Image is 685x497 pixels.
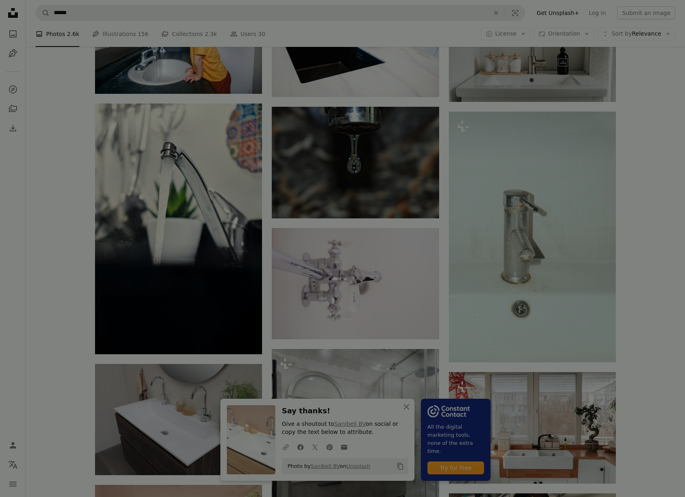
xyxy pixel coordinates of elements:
[481,27,531,40] button: License
[272,159,439,166] a: water dripping from faucet
[95,104,262,354] img: silver fork on white ceramic bowl
[95,225,262,232] a: silver fork on white ceramic bowl
[138,30,149,38] span: 156
[95,364,262,475] img: stainless steel faucet on white ceramic sink
[449,424,616,431] a: a kitchen with a white sink and wooden counter tops
[282,405,408,417] h3: Say thanks!
[611,30,632,37] span: Sort by
[5,26,21,42] a: Photos
[449,42,616,50] a: a bathroom sink with a soap dispenser next to it
[505,5,525,21] button: Visual search
[597,27,675,40] button: Sort byRelevance
[449,233,616,241] a: A faucet that is sitting on a sink
[427,461,484,474] div: Try for Free
[92,21,148,47] a: Illustrations 156
[393,459,407,473] button: Copy to clipboard
[161,21,217,47] a: Collections 2.3k
[346,463,370,469] a: Unsplash
[5,5,21,23] a: Home — Unsplash
[337,439,351,455] a: Share over email
[5,120,21,136] a: Download History
[322,439,337,455] a: Share on Pinterest
[230,21,266,47] a: Users 30
[95,416,262,423] a: stainless steel faucet on white ceramic sink
[5,476,21,492] button: Menu
[258,30,265,38] span: 30
[532,6,584,19] a: Get Unsplash+
[5,457,21,473] button: Language
[548,30,580,37] span: Orientation
[282,420,408,436] p: Give a shoutout to on social or copy the text below to attribute.
[427,405,470,417] img: file-1754318165549-24bf788d5b37
[584,6,611,19] a: Log in
[283,460,370,473] span: Photo by on
[449,372,616,483] img: a kitchen with a white sink and wooden counter tops
[449,112,616,362] img: A faucet that is sitting on a sink
[36,5,50,21] button: Search Unsplash
[5,81,21,97] a: Explore
[308,439,322,455] a: Share on Twitter
[534,27,594,40] button: Orientation
[487,5,505,21] button: Clear
[205,30,217,38] span: 2.3k
[293,439,308,455] a: Share on Facebook
[5,101,21,117] a: Collections
[36,5,525,21] form: Find visuals sitewide
[272,228,439,339] img: focus photo of silver stainless steel faucet
[5,45,21,61] a: Illustrations
[611,30,661,38] span: Relevance
[5,437,21,453] a: Log in / Sign up
[617,6,675,19] button: Submit an image
[272,107,439,218] img: water dripping from faucet
[495,30,517,37] span: License
[421,399,490,481] a: All the digital marketing tools, none of the extra time.Try for Free
[334,421,366,427] a: Sanibell BV
[427,423,484,455] span: All the digital marketing tools, none of the extra time.
[272,280,439,287] a: focus photo of silver stainless steel faucet
[311,463,340,469] a: Sanibell BV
